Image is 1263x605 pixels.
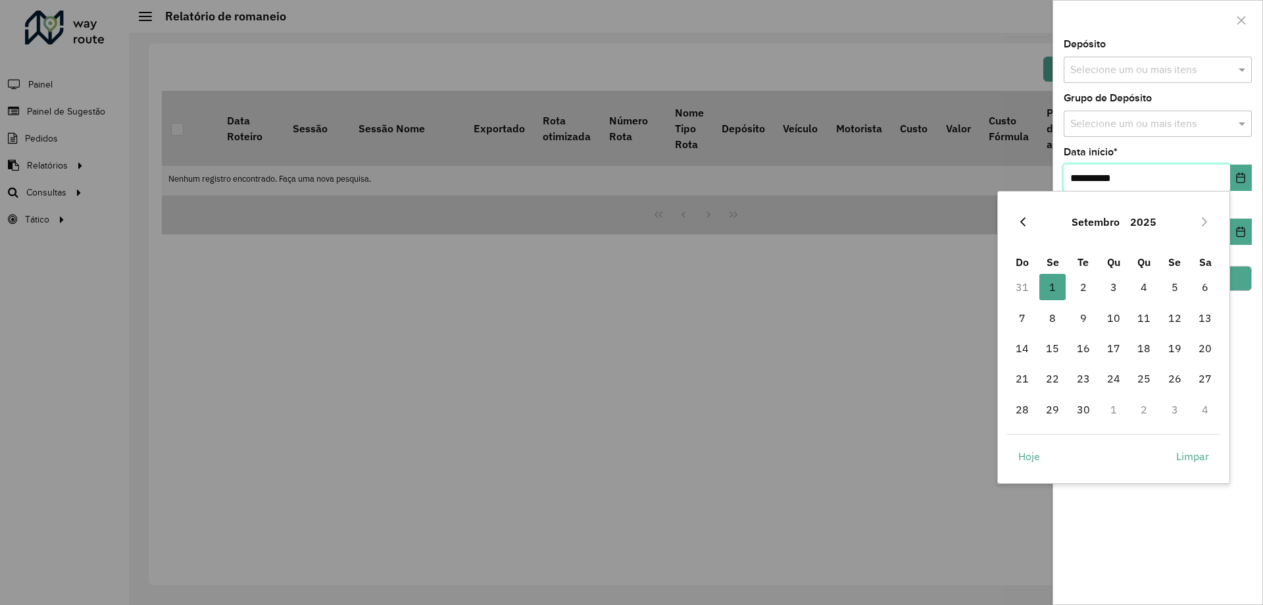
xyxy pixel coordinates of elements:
span: 9 [1070,305,1097,331]
td: 16 [1068,333,1098,363]
span: 15 [1039,335,1066,361]
label: Depósito [1064,36,1106,52]
span: 28 [1009,396,1035,423]
td: 10 [1099,303,1129,333]
td: 3 [1099,272,1129,302]
span: Sa [1199,255,1212,269]
td: 25 [1129,363,1159,394]
span: Qu [1137,255,1151,269]
div: Choose Date [997,191,1230,483]
span: 23 [1070,365,1097,392]
button: Hoje [1007,443,1051,469]
span: 13 [1192,305,1218,331]
span: 4 [1131,274,1157,300]
td: 15 [1037,333,1068,363]
span: 16 [1070,335,1097,361]
td: 20 [1190,333,1220,363]
td: 29 [1037,394,1068,425]
span: 21 [1009,365,1035,392]
td: 28 [1007,394,1037,425]
td: 19 [1160,333,1190,363]
button: Choose Date [1230,165,1252,191]
td: 3 [1160,394,1190,425]
span: Limpar [1176,448,1209,464]
span: 29 [1039,396,1066,423]
td: 8 [1037,303,1068,333]
span: 17 [1101,335,1127,361]
span: Hoje [1018,448,1040,464]
td: 1 [1099,394,1129,425]
td: 2 [1129,394,1159,425]
td: 7 [1007,303,1037,333]
button: Choose Month [1066,206,1125,238]
td: 9 [1068,303,1098,333]
span: 6 [1192,274,1218,300]
td: 4 [1190,394,1220,425]
span: 3 [1101,274,1127,300]
button: Choose Year [1125,206,1162,238]
span: 2 [1070,274,1097,300]
span: 12 [1162,305,1188,331]
td: 13 [1190,303,1220,333]
td: 6 [1190,272,1220,302]
td: 12 [1160,303,1190,333]
span: 10 [1101,305,1127,331]
span: 26 [1162,365,1188,392]
span: 1 [1039,274,1066,300]
td: 30 [1068,394,1098,425]
span: 22 [1039,365,1066,392]
button: Next Month [1194,211,1215,232]
button: Choose Date [1230,219,1252,245]
span: Te [1077,255,1089,269]
td: 22 [1037,363,1068,394]
span: Qu [1107,255,1120,269]
td: 14 [1007,333,1037,363]
span: 25 [1131,365,1157,392]
td: 21 [1007,363,1037,394]
button: Limpar [1165,443,1220,469]
span: 20 [1192,335,1218,361]
span: 7 [1009,305,1035,331]
span: 18 [1131,335,1157,361]
td: 18 [1129,333,1159,363]
td: 4 [1129,272,1159,302]
span: Se [1047,255,1059,269]
label: Grupo de Depósito [1064,90,1152,106]
td: 31 [1007,272,1037,302]
td: 17 [1099,333,1129,363]
td: 5 [1160,272,1190,302]
span: 24 [1101,365,1127,392]
label: Data início [1064,144,1118,160]
span: Se [1168,255,1181,269]
td: 23 [1068,363,1098,394]
span: 30 [1070,396,1097,423]
span: 5 [1162,274,1188,300]
td: 26 [1160,363,1190,394]
td: 24 [1099,363,1129,394]
span: 14 [1009,335,1035,361]
button: Previous Month [1012,211,1033,232]
span: 19 [1162,335,1188,361]
span: 11 [1131,305,1157,331]
td: 2 [1068,272,1098,302]
td: 11 [1129,303,1159,333]
td: 27 [1190,363,1220,394]
span: 27 [1192,365,1218,392]
span: 8 [1039,305,1066,331]
td: 1 [1037,272,1068,302]
span: Do [1016,255,1029,269]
